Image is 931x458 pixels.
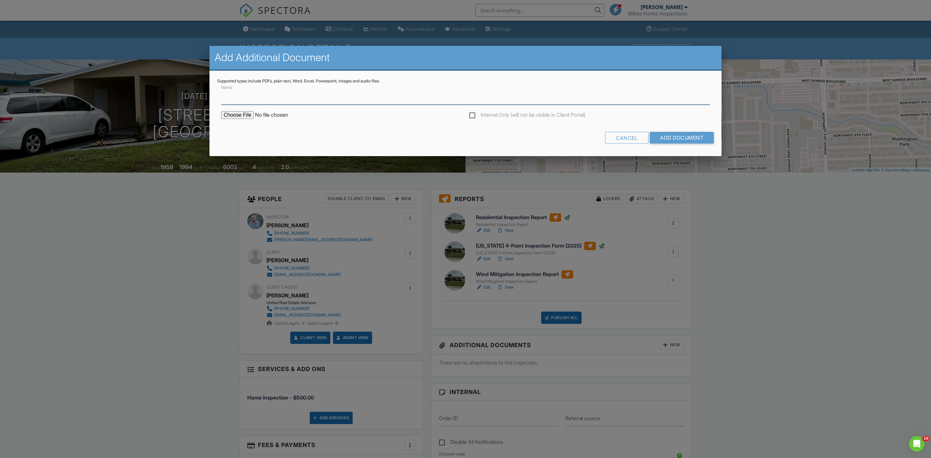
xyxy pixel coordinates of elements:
input: Add Document [650,132,714,144]
div: Cancel [605,132,648,144]
label: Internal Only (will not be visible in Client Portal) [469,112,585,120]
label: Name [221,85,232,91]
div: Supported types include PDFs, plain text, Word, Excel, Powerpoint, images and audio files. [217,79,714,84]
iframe: Intercom live chat [909,436,925,452]
h2: Add Additional Document [215,51,716,64]
span: 10 [922,436,930,441]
